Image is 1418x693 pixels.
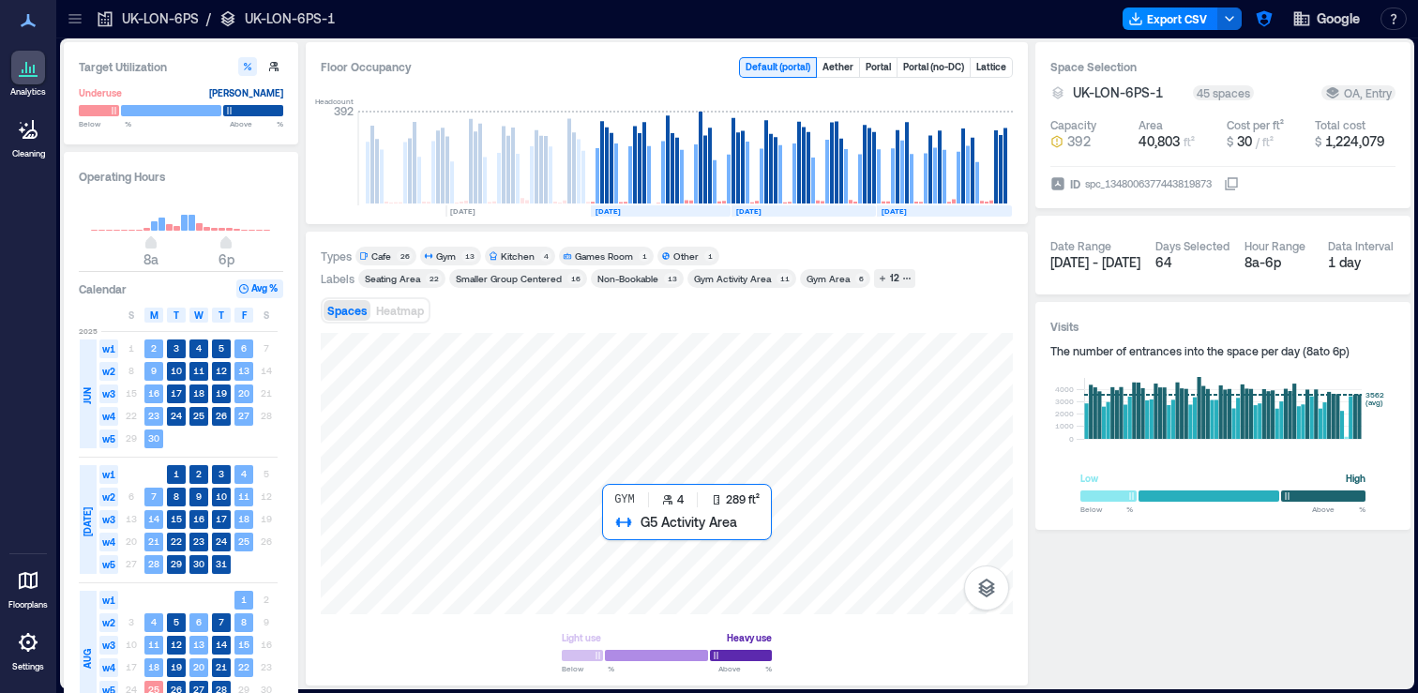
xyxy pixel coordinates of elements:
[562,663,614,674] span: Below %
[194,308,204,323] span: W
[1070,174,1080,193] span: ID
[1193,85,1254,100] div: 45 spaces
[99,362,118,381] span: w2
[727,628,772,647] div: Heavy use
[321,249,352,264] div: Types
[1139,133,1180,149] span: 40,803
[501,249,535,263] div: Kitchen
[79,325,98,337] span: 2025
[148,387,159,399] text: 16
[79,167,283,186] h3: Operating Hours
[241,594,247,605] text: 1
[1256,135,1274,148] span: / ft²
[99,591,118,610] span: w1
[143,251,158,267] span: 8a
[1315,117,1365,132] div: Total cost
[1155,253,1229,272] div: 64
[99,510,118,529] span: w3
[171,535,182,547] text: 22
[1067,132,1091,151] span: 392
[128,308,134,323] span: S
[241,468,247,479] text: 4
[1328,238,1394,253] div: Data Interval
[79,279,127,298] h3: Calendar
[171,661,182,672] text: 19
[196,342,202,354] text: 4
[171,558,182,569] text: 29
[1050,132,1131,151] button: 392
[807,272,850,285] div: Gym Area
[173,468,179,479] text: 1
[238,387,249,399] text: 20
[1287,4,1365,34] button: Google
[238,661,249,672] text: 22
[196,616,202,627] text: 6
[1073,83,1163,102] span: UK-LON-6PS-1
[216,535,227,547] text: 24
[216,365,227,376] text: 12
[148,410,159,421] text: 23
[887,270,902,287] div: 12
[148,432,159,444] text: 30
[99,533,118,551] span: w4
[882,206,907,216] text: [DATE]
[436,249,456,263] div: Gym
[1050,117,1096,132] div: Capacity
[327,304,367,317] span: Spaces
[817,58,859,77] button: Aether
[1069,434,1074,444] tspan: 0
[99,488,118,506] span: w2
[193,365,204,376] text: 11
[777,273,792,284] div: 11
[376,304,424,317] span: Heatmap
[80,649,95,669] span: AUG
[196,490,202,502] text: 9
[1312,504,1365,515] span: Above %
[238,639,249,650] text: 15
[855,273,867,284] div: 6
[426,273,442,284] div: 22
[639,250,650,262] div: 1
[193,387,204,399] text: 18
[151,342,157,354] text: 2
[216,387,227,399] text: 19
[461,250,477,262] div: 13
[1227,135,1233,148] span: $
[148,558,159,569] text: 28
[216,490,227,502] text: 10
[173,308,179,323] span: T
[148,661,159,672] text: 18
[1155,238,1229,253] div: Days Selected
[238,490,249,502] text: 11
[264,308,269,323] span: S
[148,639,159,650] text: 11
[151,490,157,502] text: 7
[193,410,204,421] text: 25
[1055,409,1074,418] tspan: 2000
[450,206,475,216] text: [DATE]
[99,555,118,574] span: w5
[1083,174,1214,193] div: spc_1348006377443819873
[1245,253,1313,272] div: 8a - 6p
[79,118,131,129] span: Below %
[99,384,118,403] span: w3
[1050,343,1395,358] div: The number of entrances into the space per day ( 8a to 6p )
[151,616,157,627] text: 4
[12,661,44,672] p: Settings
[219,251,234,267] span: 6p
[1224,176,1239,191] button: IDspc_1348006377443819873
[10,86,46,98] p: Analytics
[99,636,118,655] span: w3
[596,206,621,216] text: [DATE]
[241,616,247,627] text: 8
[704,250,716,262] div: 1
[694,272,771,285] div: Gym Activity Area
[193,639,204,650] text: 13
[860,58,897,77] button: Portal
[171,639,182,650] text: 12
[673,249,699,263] div: Other
[736,206,762,216] text: [DATE]
[219,616,224,627] text: 7
[193,513,204,524] text: 16
[99,613,118,632] span: w2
